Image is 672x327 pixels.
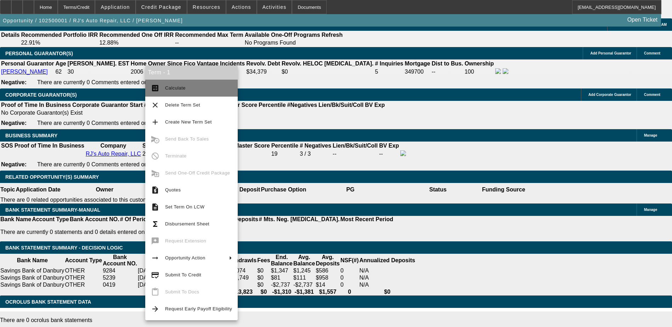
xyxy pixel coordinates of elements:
[1,31,20,39] th: Details
[220,61,245,67] b: Incidents
[400,150,406,156] img: facebook-icon.png
[340,281,359,288] td: 0
[37,161,187,167] span: There are currently 0 Comments entered on this opportunity
[99,39,174,46] td: 12.88%
[293,281,315,288] td: -$2,737
[359,281,416,288] td: N/A
[271,151,298,157] div: 19
[14,142,85,149] th: Proof of Time In Business
[165,221,209,226] span: Disbursement Sheet
[102,254,137,267] th: Bank Account NO.
[151,186,159,194] mat-icon: request_quote
[151,84,159,92] mat-icon: calculate
[379,143,399,149] b: BV Exp
[65,254,103,267] th: Account Type
[5,133,57,138] span: BUSINESS SUMMARY
[271,281,293,288] td: -$2,737
[315,254,340,267] th: Avg. Deposits
[65,281,103,288] td: OTHER
[271,267,293,274] td: $1,347
[137,267,179,274] td: [DATE] - [DATE]
[131,69,143,75] span: 2006
[165,272,201,277] span: Submit To Credit
[257,274,270,281] td: $0
[99,31,174,39] th: Recommended One Off IRR
[5,51,73,56] span: PERSONAL GUARANTOR(S)
[482,183,526,196] th: Funding Source
[246,61,280,67] b: Revolv. Debt
[226,281,257,288] td: $0
[67,68,130,76] td: 30
[102,274,137,281] td: 5239
[321,31,343,39] th: Refresh
[1,69,48,75] a: [PERSON_NAME]
[315,274,340,281] td: $958
[32,216,69,223] th: Account Type
[142,150,156,158] td: 2000
[359,254,416,267] th: Annualized Deposits
[244,39,321,46] td: No Programs Found
[333,143,378,149] b: Lien/Bk/Suit/Coll
[340,274,359,281] td: 0
[340,216,394,223] th: Most Recent Period
[300,151,331,157] div: 3 / 3
[644,93,660,97] span: Comment
[293,267,315,274] td: $1,245
[359,288,416,296] th: $0
[72,102,128,108] b: Corporate Guarantor
[100,143,126,149] b: Company
[359,267,416,274] td: N/A
[226,0,256,14] button: Actions
[431,68,464,76] td: --
[1,120,27,126] b: Negative:
[144,102,179,108] b: # Employees
[5,207,100,213] span: BANK STATEMENT SUMMARY-MANUAL
[340,267,359,274] td: 0
[464,61,494,67] b: Ownership
[131,61,182,67] b: Home Owner Since
[281,68,374,76] td: $0
[495,68,501,74] img: facebook-icon.png
[151,203,159,211] mat-icon: description
[503,68,508,74] img: linkedin-icon.png
[1,102,71,109] th: Proof of Time In Business
[257,267,270,274] td: $0
[1,109,388,116] td: No Corporate Guarantor(s) Exist
[374,68,403,76] td: 5
[259,216,340,223] th: # Mts. Neg. [MEDICAL_DATA].
[271,288,293,296] th: -$1,310
[130,102,142,108] b: Start
[151,271,159,279] mat-icon: credit_score
[21,31,98,39] th: Recommended Portfolio IRR
[165,102,200,108] span: Delete Term Set
[215,183,260,196] th: Security Deposit
[184,61,196,67] b: Fico
[300,143,331,149] b: # Negatives
[5,174,99,180] span: RELATED OPPORTUNITY(S) SUMMARY
[464,68,494,76] td: 100
[5,92,77,98] span: CORPORATE GUARANTOR(S)
[226,274,257,281] td: -$10,749
[432,61,463,67] b: Dist to Bus.
[257,254,270,267] th: Fees
[293,288,315,296] th: -$1,381
[65,267,103,274] td: OTHER
[165,204,204,210] span: Set Term On LCW
[271,254,293,267] th: End. Balance
[136,0,187,14] button: Credit Package
[226,288,257,296] th: -$13,823
[644,51,660,55] span: Comment
[137,281,179,288] td: [DATE] - [DATE]
[1,161,27,167] b: Negative:
[120,216,154,223] th: # Of Periods
[644,208,657,212] span: Manage
[5,299,91,305] span: OCROLUS BANK STATEMENT DATA
[590,51,631,55] span: Add Personal Guarantor
[287,102,317,108] b: #Negatives
[197,61,219,67] b: Vantage
[232,4,251,10] span: Actions
[271,274,293,281] td: $81
[101,4,130,10] span: Application
[193,4,220,10] span: Resources
[151,220,159,228] mat-icon: functions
